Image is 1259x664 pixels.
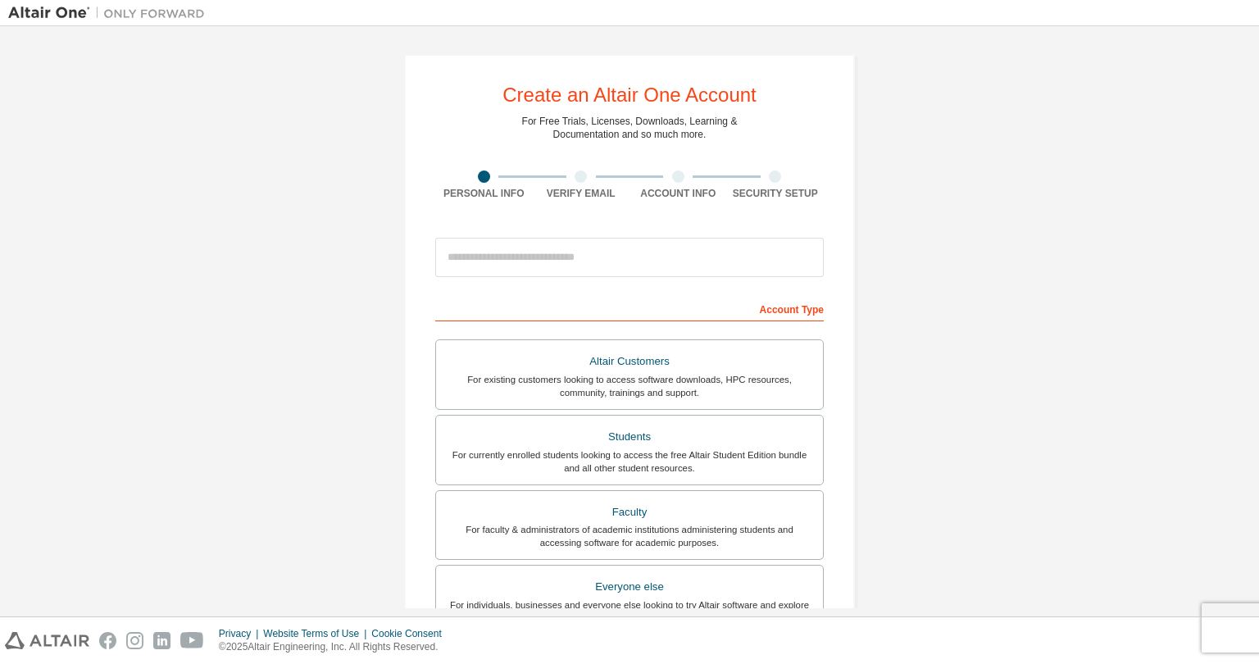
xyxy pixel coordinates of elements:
[446,575,813,598] div: Everyone else
[446,523,813,549] div: For faculty & administrators of academic institutions administering students and accessing softwa...
[502,85,757,105] div: Create an Altair One Account
[446,598,813,625] div: For individuals, businesses and everyone else looking to try Altair software and explore our prod...
[446,373,813,399] div: For existing customers looking to access software downloads, HPC resources, community, trainings ...
[435,295,824,321] div: Account Type
[446,448,813,475] div: For currently enrolled students looking to access the free Altair Student Edition bundle and all ...
[5,632,89,649] img: altair_logo.svg
[126,632,143,649] img: instagram.svg
[522,115,738,141] div: For Free Trials, Licenses, Downloads, Learning & Documentation and so much more.
[219,640,452,654] p: © 2025 Altair Engineering, Inc. All Rights Reserved.
[446,425,813,448] div: Students
[446,501,813,524] div: Faculty
[435,187,533,200] div: Personal Info
[180,632,204,649] img: youtube.svg
[263,627,371,640] div: Website Terms of Use
[446,350,813,373] div: Altair Customers
[629,187,727,200] div: Account Info
[533,187,630,200] div: Verify Email
[371,627,451,640] div: Cookie Consent
[727,187,825,200] div: Security Setup
[153,632,170,649] img: linkedin.svg
[8,5,213,21] img: Altair One
[219,627,263,640] div: Privacy
[99,632,116,649] img: facebook.svg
